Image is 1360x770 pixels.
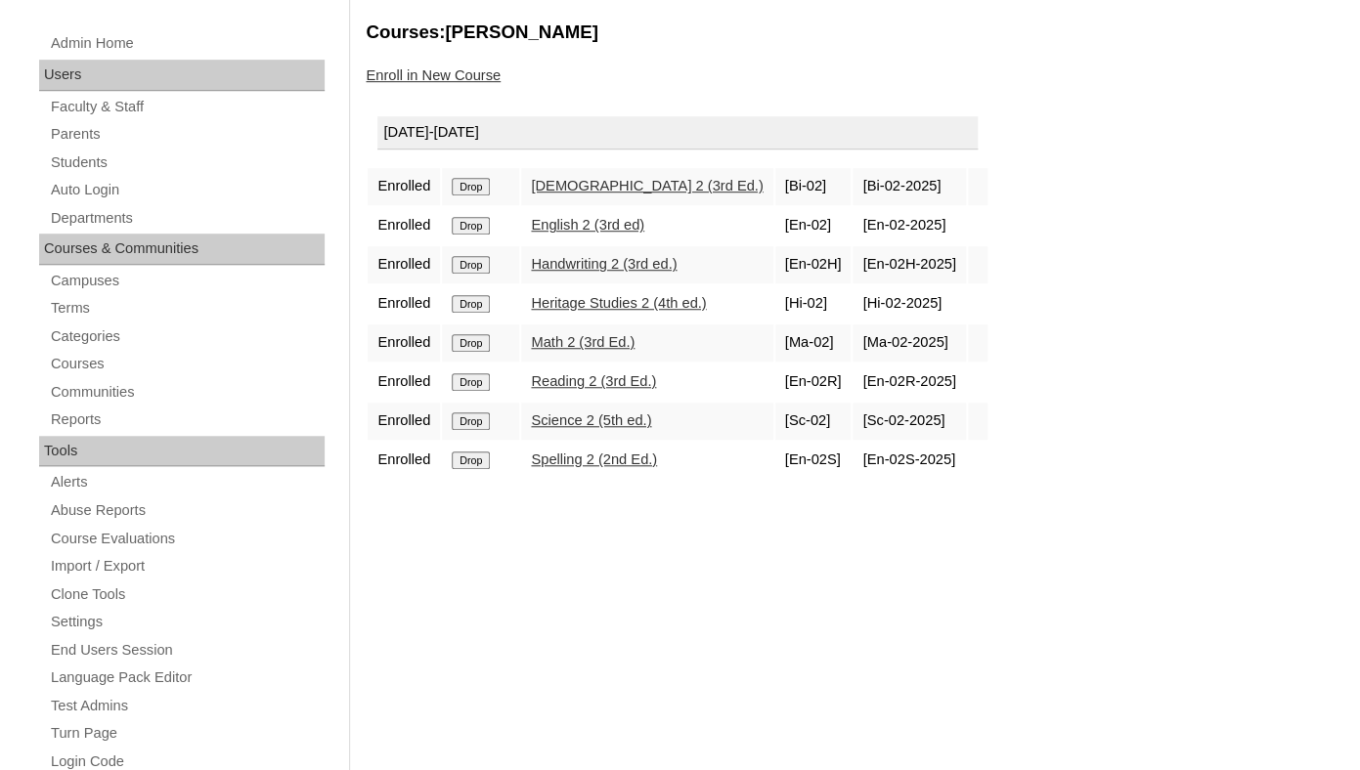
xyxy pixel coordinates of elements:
input: Drop [452,217,490,235]
a: Alerts [49,470,325,494]
a: Departments [49,206,325,231]
td: Enrolled [368,324,440,362]
a: Campuses [49,269,325,293]
td: [En-02R] [775,364,852,401]
td: [Hi-02] [775,285,852,322]
td: Enrolled [368,285,440,322]
a: Language Pack Editor [49,665,325,690]
a: Math 2 (3rd Ed.) [531,334,635,350]
input: Drop [452,412,490,430]
td: [Sc-02] [775,403,852,440]
td: [En-02S] [775,442,852,479]
td: [Ma-02] [775,324,852,362]
input: Drop [452,373,490,391]
a: Test Admins [49,694,325,718]
td: [Hi-02-2025] [853,285,965,322]
a: End Users Session [49,638,325,663]
a: Reading 2 (3rd Ed.) [531,373,656,389]
a: Students [49,150,325,175]
a: Settings [49,610,325,634]
h3: Courses:[PERSON_NAME] [366,20,1334,45]
td: Enrolled [368,442,440,479]
td: Enrolled [368,207,440,244]
td: [Ma-02-2025] [853,324,965,362]
a: Heritage Studies 2 (4th ed.) [531,295,706,311]
a: Courses [49,352,325,376]
input: Drop [452,451,490,469]
td: [Bi-02-2025] [853,168,965,205]
a: Faculty & Staff [49,95,325,119]
a: Admin Home [49,31,325,56]
div: Tools [39,436,325,467]
input: Drop [452,295,490,313]
input: Drop [452,334,490,352]
td: [En-02S-2025] [853,442,965,479]
td: [En-02H] [775,246,852,283]
a: [DEMOGRAPHIC_DATA] 2 (3rd Ed.) [531,178,763,193]
a: Parents [49,122,325,147]
a: Spelling 2 (2nd Ed.) [531,451,657,467]
td: Enrolled [368,364,440,401]
td: Enrolled [368,168,440,205]
a: Handwriting 2 (3rd ed.) [531,256,677,272]
td: [En-02-2025] [853,207,965,244]
td: Enrolled [368,403,440,440]
input: Drop [452,178,490,195]
td: [En-02] [775,207,852,244]
td: [En-02R-2025] [853,364,965,401]
input: Drop [452,256,490,274]
a: Reports [49,407,325,432]
a: Course Evaluations [49,527,325,551]
a: Categories [49,324,325,349]
td: Enrolled [368,246,440,283]
a: Clone Tools [49,582,325,607]
a: English 2 (3rd ed) [531,217,644,233]
td: [Sc-02-2025] [853,403,965,440]
a: Enroll in New Course [366,67,501,83]
a: Turn Page [49,721,325,746]
a: Science 2 (5th ed.) [531,412,651,428]
a: Communities [49,380,325,405]
a: Abuse Reports [49,498,325,523]
div: [DATE]-[DATE] [377,116,977,150]
a: Auto Login [49,178,325,202]
td: [En-02H-2025] [853,246,965,283]
div: Courses & Communities [39,234,325,265]
div: Users [39,60,325,91]
a: Import / Export [49,554,325,578]
a: Terms [49,296,325,321]
td: [Bi-02] [775,168,852,205]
